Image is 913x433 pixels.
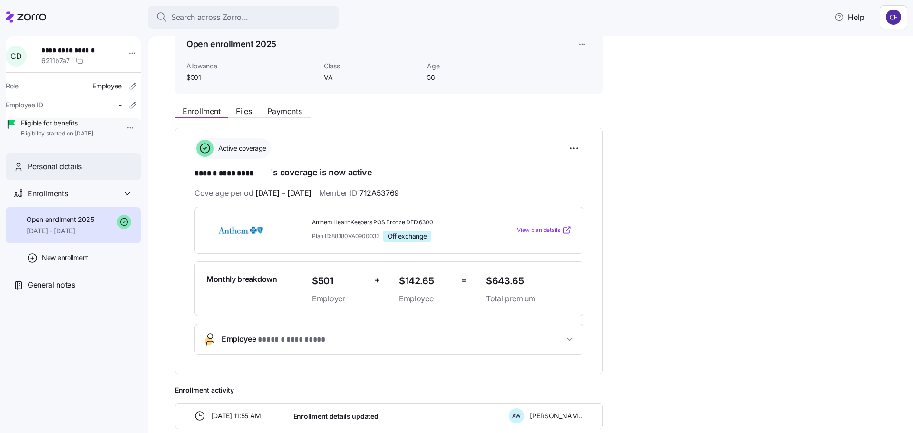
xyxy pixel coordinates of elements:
[388,232,427,241] span: Off exchange
[194,187,311,199] span: Coverage period
[119,100,122,110] span: -
[486,293,572,305] span: Total premium
[28,279,75,291] span: General notes
[183,107,221,115] span: Enrollment
[6,81,19,91] span: Role
[186,38,276,50] h1: Open enrollment 2025
[41,56,70,66] span: 6211b7a7
[517,226,560,235] span: View plan details
[312,273,367,289] span: $501
[206,273,277,285] span: Monthly breakdown
[6,100,43,110] span: Employee ID
[211,411,261,421] span: [DATE] 11:55 AM
[92,81,122,91] span: Employee
[835,11,864,23] span: Help
[530,411,584,421] span: [PERSON_NAME]
[171,11,248,23] span: Search across Zorro...
[374,273,380,287] span: +
[486,273,572,289] span: $643.65
[359,187,399,199] span: 712A53769
[427,73,523,82] span: 56
[21,118,93,128] span: Eligible for benefits
[27,226,94,236] span: [DATE] - [DATE]
[28,188,68,200] span: Enrollments
[186,61,316,71] span: Allowance
[312,293,367,305] span: Employer
[10,52,21,60] span: C D
[175,385,603,395] span: Enrollment activity
[236,107,252,115] span: Files
[427,61,523,71] span: Age
[222,333,338,346] span: Employee
[517,225,572,235] a: View plan details
[319,187,399,199] span: Member ID
[399,293,454,305] span: Employee
[312,219,478,227] span: Anthem HealthKeepers POS Bronze DED 6300
[312,232,379,240] span: Plan ID: 88380VA0900033
[215,144,266,153] span: Active coverage
[42,253,88,262] span: New enrollment
[255,187,311,199] span: [DATE] - [DATE]
[194,166,583,180] h1: 's coverage is now active
[28,161,82,173] span: Personal details
[186,73,316,82] span: $501
[148,6,339,29] button: Search across Zorro...
[206,219,275,241] img: Anthem
[886,10,901,25] img: 7d4a9558da78dc7654dde66b79f71a2e
[293,412,379,421] span: Enrollment details updated
[267,107,302,115] span: Payments
[21,130,93,138] span: Eligibility started on [DATE]
[324,73,419,82] span: VA
[461,273,467,287] span: =
[27,215,94,224] span: Open enrollment 2025
[324,61,419,71] span: Class
[512,414,521,419] span: A W
[827,8,872,27] button: Help
[399,273,454,289] span: $142.65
